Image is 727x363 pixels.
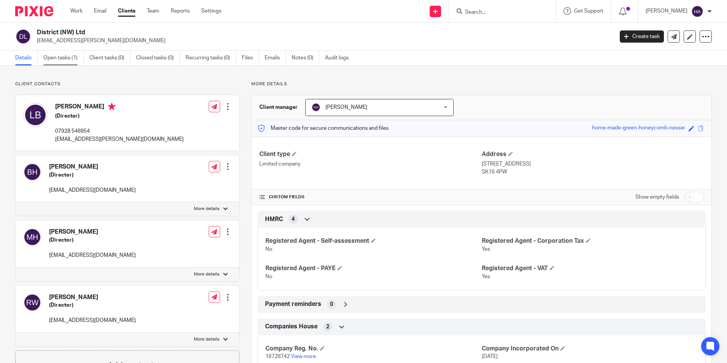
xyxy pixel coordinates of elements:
a: Client tasks (0) [89,51,130,65]
h4: Client type [259,150,481,158]
span: [DATE] [482,354,498,359]
p: Master code for secure communications and files [257,124,389,132]
h4: Registered Agent - Self-assessment [265,237,481,245]
a: Closed tasks (0) [136,51,180,65]
p: [STREET_ADDRESS] [482,160,704,168]
a: Recurring tasks (0) [186,51,236,65]
img: Pixie [15,6,53,16]
p: SK16 4PW [482,168,704,176]
h4: [PERSON_NAME] [55,103,184,112]
p: 07928 546954 [55,127,184,135]
h4: CUSTOM FIELDS [259,194,481,200]
h4: [PERSON_NAME] [49,228,136,236]
h4: Address [482,150,704,158]
a: Create task [620,30,664,43]
p: More details [194,206,219,212]
a: Clients [118,7,135,15]
p: [EMAIL_ADDRESS][DOMAIN_NAME] [49,317,136,324]
img: svg%3E [23,103,48,127]
a: Audit logs [325,51,354,65]
p: More details [251,81,712,87]
p: Client contacts [15,81,240,87]
h4: Registered Agent - VAT [482,264,698,272]
span: Get Support [574,8,603,14]
span: No [265,247,272,252]
h5: (Director) [55,112,184,120]
p: More details [194,336,219,342]
span: [PERSON_NAME] [325,105,367,110]
h5: (Director) [49,301,136,309]
p: [EMAIL_ADDRESS][PERSON_NAME][DOMAIN_NAME] [37,37,608,45]
span: 4 [292,215,295,223]
div: home-made-green-honeycomb-nessie [592,124,685,133]
img: svg%3E [23,293,41,312]
img: svg%3E [23,228,41,246]
a: Details [15,51,38,65]
i: Primary [108,103,116,110]
span: 2 [326,323,329,331]
span: Yes [482,274,490,279]
a: Work [70,7,83,15]
p: [EMAIL_ADDRESS][DOMAIN_NAME] [49,186,136,194]
h4: Company Reg. No. [265,345,481,353]
a: Emails [265,51,286,65]
img: svg%3E [23,163,41,181]
label: Show empty fields [635,193,679,201]
p: [EMAIL_ADDRESS][PERSON_NAME][DOMAIN_NAME] [55,135,184,143]
p: More details [194,271,219,277]
a: Files [242,51,259,65]
h4: Registered Agent - PAYE [265,264,481,272]
h4: Company Incorporated On [482,345,698,353]
p: [PERSON_NAME] [646,7,687,15]
span: HMRC [265,215,283,223]
img: svg%3E [15,29,31,45]
span: Yes [482,247,490,252]
a: Open tasks (1) [43,51,84,65]
span: No [265,274,272,279]
span: Companies House [265,323,317,331]
a: Reports [171,7,190,15]
h4: Registered Agent - Corporation Tax [482,237,698,245]
h4: [PERSON_NAME] [49,163,136,171]
a: Notes (0) [292,51,319,65]
a: Email [94,7,106,15]
p: [EMAIL_ADDRESS][DOMAIN_NAME] [49,252,136,259]
a: Settings [201,7,221,15]
h2: District (NW) Ltd [37,29,494,37]
img: svg%3E [311,103,321,112]
span: 0 [330,301,333,308]
h3: Client manager [259,103,298,111]
h5: (Director) [49,236,136,244]
span: Payment reminders [265,300,321,308]
input: Search [464,9,533,16]
h5: (Director) [49,171,136,179]
img: svg%3E [691,5,703,18]
h4: [PERSON_NAME] [49,293,136,301]
p: Limited company [259,160,481,168]
a: View more [291,354,316,359]
span: 16728742 [265,354,290,359]
a: Team [147,7,159,15]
